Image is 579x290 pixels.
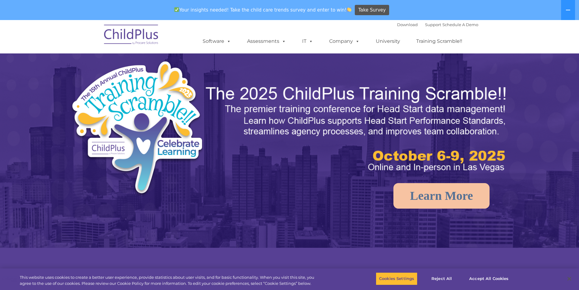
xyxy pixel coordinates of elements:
button: Close [563,272,576,285]
a: Take Survey [355,5,389,15]
span: Your insights needed! Take the child care trends survey and enter to win! [172,4,354,16]
a: IT [296,35,319,47]
a: Assessments [241,35,292,47]
a: Support [425,22,441,27]
a: Schedule A Demo [442,22,478,27]
font: | [397,22,478,27]
img: ChildPlus by Procare Solutions [101,20,162,51]
a: University [370,35,406,47]
img: ✅ [174,7,179,12]
a: Company [323,35,366,47]
a: Software [197,35,237,47]
span: Take Survey [358,5,386,15]
img: 👏 [347,7,351,12]
a: Learn More [393,183,490,209]
button: Reject All [423,272,461,285]
a: Training Scramble!! [410,35,468,47]
div: This website uses cookies to create a better user experience, provide statistics about user visit... [20,275,319,286]
button: Cookies Settings [376,272,417,285]
a: Download [397,22,418,27]
button: Accept All Cookies [466,272,512,285]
